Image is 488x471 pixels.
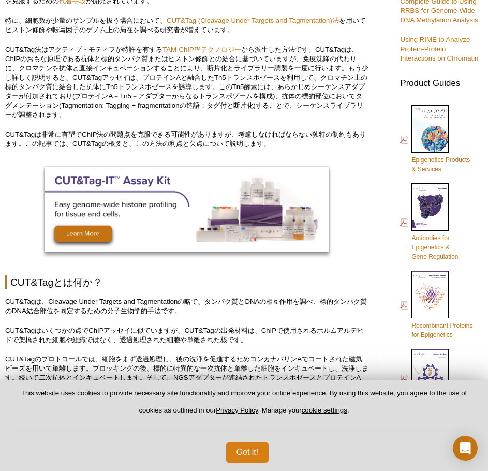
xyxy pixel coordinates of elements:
span: Antibodies for Epigenetics & Gene Regulation [411,234,458,260]
p: CUT&Tagは、Cleavage Under Targets and Tagmentationの略で、タンパク質とDNAの相互作用を調べ、標的タンパク質のDNA結合部位を同定するための分子生物... [5,297,368,316]
button: cookie settings [302,406,347,414]
img: Epi_brochure_140604_cover_web_70x200 [411,105,449,153]
h3: Product Guides [400,73,483,88]
a: CUT&Tag (Cleavage Under Targets and Tagmentation)法 [167,17,339,24]
p: CUT&Tagは非常に有望でChIP法の問題点を克服できる可能性がありますが、考慮しなければならない独特の制約もあります。この記事では、CUT&Tagの概要と、この方法の利点と欠点について説明します。 [5,130,368,149]
a: TAM-ChIP™テクノロジー [162,46,241,53]
p: CUT&Tag法はアクティブ・モティフが特許を有する から派生した方法です。CUT&Tagは、ChIPのおもな原理である抗体と標的タンパク質またはヒストン修飾との結合に基づいていますが、免疫沈降... [5,45,368,120]
span: Epigenetics Products & Services [411,156,470,173]
p: CUT&Tagのプロトコールでは、細胞をまず透過処理し、後の洗浄を促進するためコンカナバリンAでコートされた磁気ビーズを用いて単離します。ブロッキングの後、標的に特異的な一次抗体と単離した細胞を... [5,355,368,401]
img: Custom_Services_cover [411,349,449,396]
h2: CUT&Tagとは何か？ [5,275,368,289]
a: Epigenetics Products& Services [400,104,470,175]
a: Custom Services [400,348,459,409]
p: CUT&Tagはいくつかの点でChIPアッセイに似ていますが、CUT&Tagの出発材料は、ChIPで使用されるホルムアルデヒドで架橋された細胞や組織ではなく、透過処理された細胞や単離された核です。 [5,326,368,345]
p: 特に、細胞数が少量のサンプルを扱う場合において、 を用いてヒストン修飾や転写因子のゲノム上の局在を調べる研究者が増えています。 [5,16,368,35]
a: Recombinant Proteinsfor Epigenetics [400,270,472,341]
a: Using RIME to Analyze Protein-Protein Interactions on Chromatin [400,36,478,62]
p: This website uses cookies to provide necessary site functionality and improve your online experie... [17,389,471,423]
div: Open Intercom Messenger [453,436,478,461]
img: Abs_epi_2015_cover_web_70x200 [411,183,449,231]
button: Got it! [226,442,269,463]
span: Recombinant Proteins for Epigenetics [411,322,472,338]
img: Rec_prots_140604_cover_web_70x200 [411,271,449,318]
a: Privacy Policy [216,406,258,414]
img: Optimized CUT&Tag-IT Assay Kit [45,167,329,252]
a: Antibodies forEpigenetics &Gene Regulation [400,182,458,262]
